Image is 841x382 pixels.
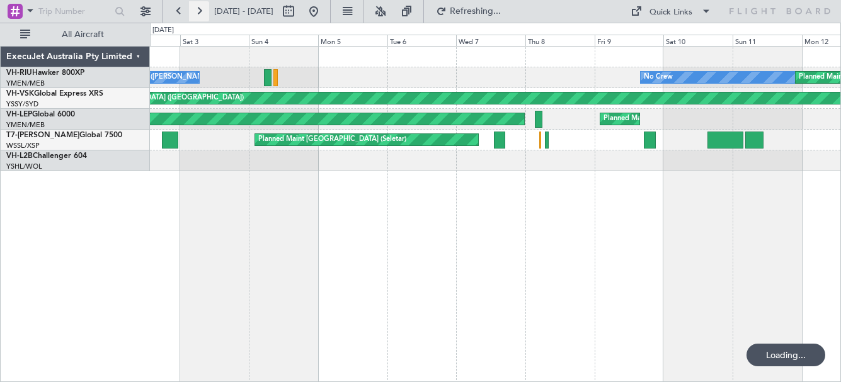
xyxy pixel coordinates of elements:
span: VH-RIU [6,69,32,77]
div: Sat 3 [180,35,249,46]
div: Wed 7 [456,35,525,46]
div: Thu 8 [525,35,595,46]
div: [DATE] [152,25,174,36]
a: YSSY/SYD [6,99,38,109]
button: Refreshing... [430,1,506,21]
a: YMEN/MEB [6,120,45,130]
a: YSHL/WOL [6,162,42,171]
a: WSSL/XSP [6,141,40,150]
input: Trip Number [38,2,111,21]
div: Sat 10 [663,35,733,46]
a: YMEN/MEB [6,79,45,88]
a: VH-RIUHawker 800XP [6,69,84,77]
div: Mon 5 [318,35,387,46]
div: Planned Maint [GEOGRAPHIC_DATA] (Seletar) [258,130,406,149]
span: Refreshing... [449,7,502,16]
span: VH-L2B [6,152,33,160]
span: [DATE] - [DATE] [214,6,273,17]
a: VH-VSKGlobal Express XRS [6,90,103,98]
span: T7-[PERSON_NAME] [6,132,79,139]
span: VH-VSK [6,90,34,98]
a: VH-LEPGlobal 6000 [6,111,75,118]
a: VH-L2BChallenger 604 [6,152,87,160]
button: Quick Links [624,1,718,21]
button: All Aircraft [14,25,137,45]
div: Tue 6 [387,35,457,46]
div: Fri 9 [595,35,664,46]
div: Planned Maint [GEOGRAPHIC_DATA] ([GEOGRAPHIC_DATA]) [604,110,802,128]
span: VH-LEP [6,111,32,118]
div: Sun 4 [249,35,318,46]
a: T7-[PERSON_NAME]Global 7500 [6,132,122,139]
div: Quick Links [649,6,692,19]
div: Sun 11 [733,35,802,46]
div: Loading... [747,344,825,366]
span: All Aircraft [33,30,133,39]
div: No Crew [644,68,673,87]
